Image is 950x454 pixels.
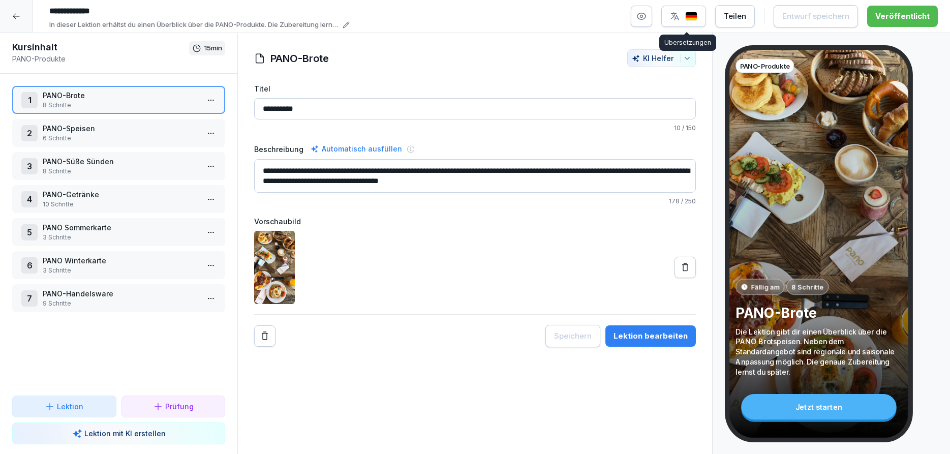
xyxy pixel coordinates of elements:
p: PANO-Brote [736,304,902,321]
button: Remove [254,325,275,347]
div: 4 [21,191,38,207]
button: Prüfung [121,396,226,417]
div: Entwurf speichern [782,11,849,22]
label: Vorschaubild [254,216,696,227]
p: PANO Winterkarte [43,255,199,266]
button: KI Helfer [627,49,696,67]
button: Veröffentlicht [867,6,938,27]
div: 4PANO-Getränke10 Schritte [12,185,225,213]
div: 3 [21,158,38,174]
div: 2PANO-Speisen6 Schritte [12,119,225,147]
button: Lektion [12,396,116,417]
p: PANO-Süße Sünden [43,156,199,167]
p: / 150 [254,124,696,133]
button: Lektion mit KI erstellen [12,422,225,444]
p: 8 Schritte [43,101,199,110]
div: Teilen [724,11,746,22]
div: 6 [21,257,38,274]
p: 9 Schritte [43,299,199,308]
p: PANO-Produkte [740,61,790,71]
div: 5 [21,224,38,240]
button: Entwurf speichern [774,5,858,27]
div: KI Helfer [632,54,691,63]
p: Die Lektion gibt dir einen Überblick über die PANO Brotspeisen. Neben dem Standardangebot sind re... [736,327,902,377]
div: 1 [21,92,38,108]
label: Beschreibung [254,144,303,155]
span: 10 [674,124,681,132]
div: Speichern [554,330,592,342]
h1: Kursinhalt [12,41,189,53]
img: r5honzps41hx9qiup73mrd0l.png [254,231,295,304]
p: PANO-Getränke [43,189,199,200]
div: Automatisch ausfüllen [309,143,404,155]
button: Teilen [715,5,755,27]
button: Lektion bearbeiten [605,325,696,347]
p: 8 Schritte [791,282,824,292]
div: 7 [21,290,38,307]
div: 6PANO Winterkarte3 Schritte [12,251,225,279]
div: 2 [21,125,38,141]
p: PANO-Speisen [43,123,199,134]
p: 15 min [204,43,222,53]
div: Übersetzungen [659,35,716,51]
p: 6 Schritte [43,134,199,143]
div: Jetzt starten [741,394,896,419]
p: PANO-Handelsware [43,288,199,299]
div: Veröffentlicht [875,11,930,22]
span: 178 [669,197,680,205]
button: Speichern [545,325,600,347]
label: Titel [254,83,696,94]
h1: PANO-Brote [270,51,329,66]
div: 5PANO Sommerkarte3 Schritte [12,218,225,246]
p: 10 Schritte [43,200,199,209]
p: 3 Schritte [43,266,199,275]
p: PANO Sommerkarte [43,222,199,233]
p: / 250 [254,197,696,206]
p: Lektion mit KI erstellen [84,428,166,439]
div: 7PANO-Handelsware9 Schritte [12,284,225,312]
p: 3 Schritte [43,233,199,242]
img: de.svg [685,12,697,21]
p: PANO-Produkte [12,53,189,64]
div: Lektion bearbeiten [614,330,688,342]
div: 3PANO-Süße Sünden8 Schritte [12,152,225,180]
p: Lektion [57,401,83,412]
p: In dieser Lektion erhältst du einen Überblick über die PANO-Produkte. Die Zubereitung lernst du s... [49,20,340,30]
p: Prüfung [165,401,194,412]
p: 8 Schritte [43,167,199,176]
div: 1PANO-Brote8 Schritte [12,86,225,114]
p: PANO-Brote [43,90,199,101]
p: Fällig am [751,282,779,292]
